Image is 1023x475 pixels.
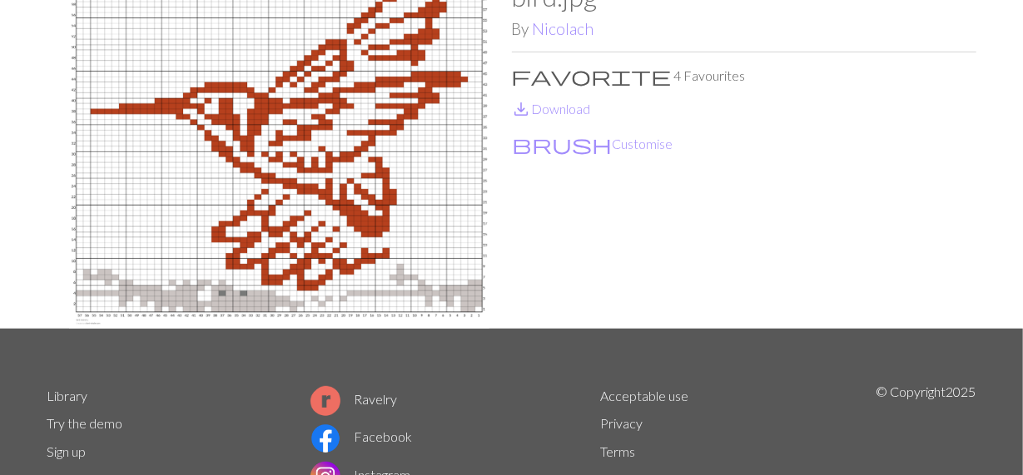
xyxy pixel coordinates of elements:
[512,64,672,87] span: favorite
[513,132,613,156] span: brush
[533,19,594,38] a: Nicolach
[512,99,532,119] i: Download
[512,97,532,121] span: save_alt
[310,386,340,416] img: Ravelry logo
[512,133,674,155] button: CustomiseCustomise
[513,134,613,154] i: Customise
[512,66,672,86] i: Favourite
[310,423,340,453] img: Facebook logo
[512,66,976,86] p: 4 Favourites
[47,415,123,431] a: Try the demo
[600,388,688,403] a: Acceptable use
[512,19,976,38] h2: By
[600,443,635,459] a: Terms
[47,388,88,403] a: Library
[310,428,412,444] a: Facebook
[47,443,87,459] a: Sign up
[310,391,397,407] a: Ravelry
[600,415,643,431] a: Privacy
[512,101,591,116] a: DownloadDownload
